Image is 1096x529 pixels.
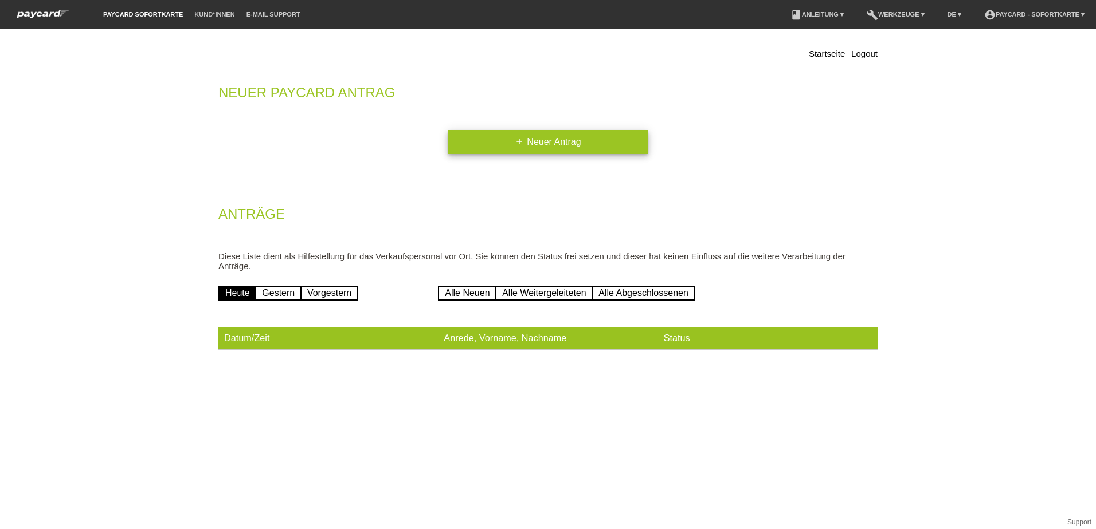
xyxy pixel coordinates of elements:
[790,9,802,21] i: book
[189,11,240,18] a: Kund*innen
[97,11,189,18] a: paycard Sofortkarte
[867,9,878,21] i: build
[218,87,878,104] h2: Neuer Paycard Antrag
[11,13,75,22] a: paycard Sofortkarte
[851,49,878,58] a: Logout
[658,327,878,350] th: Status
[11,8,75,20] img: paycard Sofortkarte
[1067,518,1091,526] a: Support
[592,286,695,301] a: Alle Abgeschlossenen
[515,137,524,146] i: add
[218,327,438,350] th: Datum/Zeit
[218,208,878,226] h2: Anträge
[218,251,878,271] p: Diese Liste dient als Hilfestellung für das Verkaufspersonal vor Ort, Sie können den Status frei ...
[241,11,306,18] a: E-Mail Support
[438,286,496,301] a: Alle Neuen
[861,11,930,18] a: buildWerkzeuge ▾
[942,11,967,18] a: DE ▾
[218,286,257,301] a: Heute
[448,130,648,154] a: addNeuer Antrag
[438,327,657,350] th: Anrede, Vorname, Nachname
[809,49,845,58] a: Startseite
[984,9,996,21] i: account_circle
[978,11,1090,18] a: account_circlepaycard - Sofortkarte ▾
[300,286,358,301] a: Vorgestern
[255,286,302,301] a: Gestern
[495,286,593,301] a: Alle Weitergeleiteten
[785,11,850,18] a: bookAnleitung ▾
